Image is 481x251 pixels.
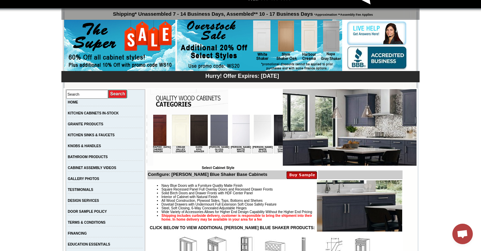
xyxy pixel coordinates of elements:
a: KITCHEN CABINETS IN-STOCK [68,111,119,115]
td: Dark Epic Shaker [37,31,55,39]
iframe: Browser incompatible [153,115,283,166]
a: KITCHEN SINKS & FAUCETS [68,133,115,137]
a: Open chat [452,224,473,244]
td: [PERSON_NAME] Matte White [77,31,98,39]
b: Configure: [PERSON_NAME] Blue Shaker Base Cabinets [148,172,267,177]
span: *Approximation **Assembly Fee Applies [313,11,373,16]
span: Square Recessed Panel Full Overlay Doors and Recessed Drawer Fronts [161,187,273,191]
a: EDUCATION ESSENTIALS [68,242,110,246]
a: BATHROOM PRODUCTS [68,155,108,159]
span: All Wood Construction, Plywood Sides, Tops, Bottoms and Shelves [161,199,262,203]
span: Steel, Soft Closing, 6-Way Concealed Adjustable Hinges [161,206,247,210]
a: FINANCING [68,232,87,235]
td: Cream Valley Shaker [19,31,36,39]
a: DOOR SAMPLE POLICY [68,210,107,213]
td: [PERSON_NAME] Gloss Slate [56,31,76,39]
a: GRANITE PRODUCTS [68,122,103,126]
input: Submit [108,89,128,99]
a: HOME [68,100,78,104]
a: TESTIMONIALS [68,188,93,192]
span: Interior of Cabinet with Natural Finish [161,195,218,199]
a: CABINET ASSEMBLY VIDEOS [68,166,116,170]
a: TERMS & CONDITIONS [68,221,106,224]
a: DESIGN SERVICES [68,199,99,203]
img: Product Image [317,180,402,232]
div: Hurry! Offer Expires: [DATE] [65,72,420,79]
a: GALLERY PHOTOS [68,177,99,181]
span: Solid Birch Doors and Drawer Fronts with HDF Center Panel [161,191,253,195]
td: Ebony Stained Shaker [121,31,138,39]
a: KNOBS & HANDLES [68,144,101,148]
p: Shipping* Unassembled 7 - 14 Business Days, Assembled** 10 - 17 Business Days [65,8,420,17]
span: Wide Variety of Accessories Allows for Higher End Design Capability Without the Higher End Pricing [161,210,312,214]
img: Belton Blue Shaker [283,89,417,166]
span: Dovetail Drawers with Undermount Full Extension Soft Close Safety Feature [161,203,276,206]
strong: CLICK BELOW TO VIEW ADDITIONAL [PERSON_NAME] BLUE SHAKER PRODUCTS: [150,225,315,230]
span: Navy Blue Doors with a Furniture Quality Matte Finish [161,184,243,187]
strong: Shipping includes curbside delivery, customer is responsible to bring the shipment into their hom... [161,214,312,221]
td: [PERSON_NAME] White Gloss [99,31,120,39]
b: Select Cabinet Style [202,166,234,170]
